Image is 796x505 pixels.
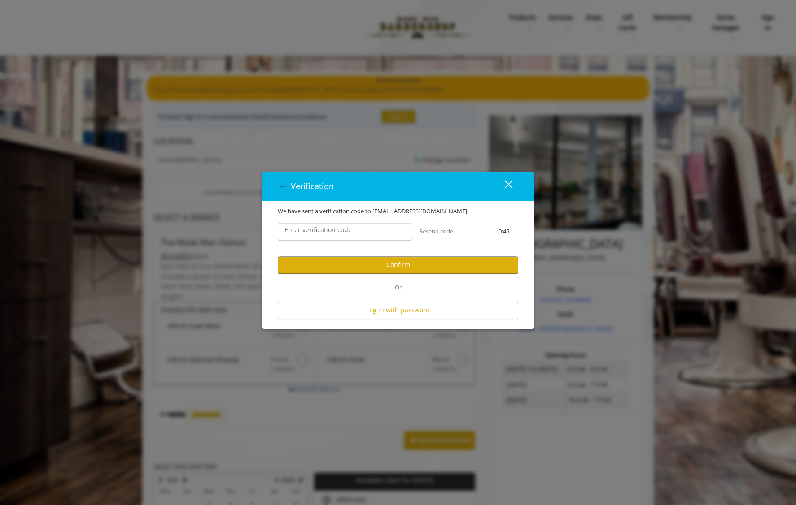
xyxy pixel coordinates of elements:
span: Or [390,283,406,291]
div: We have sent a verification code to [EMAIL_ADDRESS][DOMAIN_NAME] [271,207,525,216]
span: Verification [291,181,334,191]
button: close dialog [488,177,518,195]
div: 0:45 [483,227,525,236]
div: close dialog [494,180,512,193]
button: Confirm [278,256,518,274]
input: verificationCodeText [278,223,412,241]
label: Enter verification code [280,225,356,235]
button: Log in with password [278,302,518,319]
button: Resend code [419,227,453,236]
